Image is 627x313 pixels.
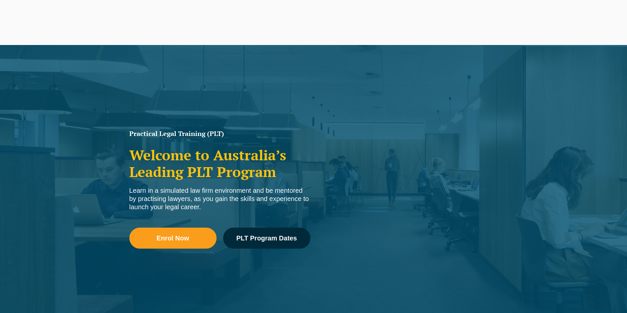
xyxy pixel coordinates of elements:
[129,147,310,180] h2: Welcome to Australia’s Leading PLT Program
[157,235,189,241] span: Enrol Now
[236,235,297,241] span: PLT Program Dates
[129,228,217,249] a: Enrol Now
[129,130,310,137] h1: Practical Legal Training (PLT)
[129,187,310,211] div: Learn in a simulated law firm environment and be mentored by practising lawyers, as you gain the ...
[223,228,310,249] a: PLT Program Dates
